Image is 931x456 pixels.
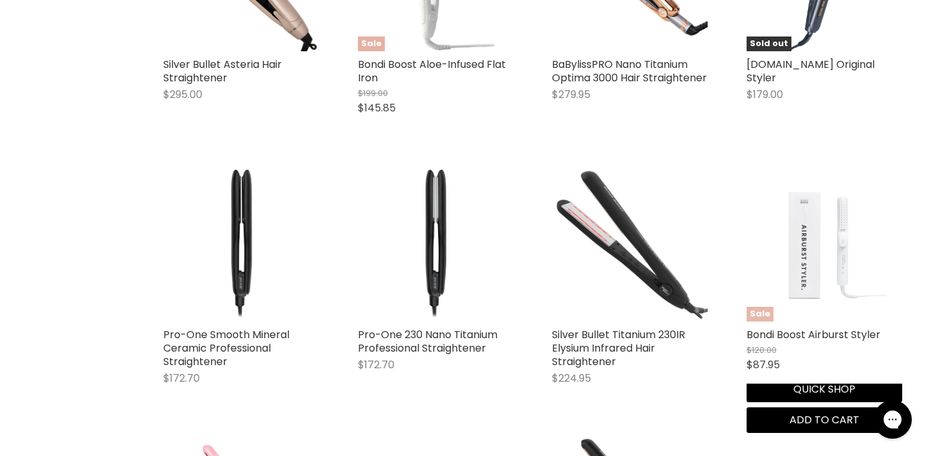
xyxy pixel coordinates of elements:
[747,407,903,433] button: Add to cart
[163,371,200,386] span: $172.70
[789,412,859,427] span: Add to cart
[358,37,385,51] span: Sale
[747,357,780,372] span: $87.95
[358,57,506,85] a: Bondi Boost Aloe-Infused Flat Iron
[762,165,887,322] img: Bondi Boost Airburst Styler
[747,37,791,51] span: Sold out
[747,87,783,102] span: $179.00
[163,87,202,102] span: $295.00
[358,101,396,115] span: $145.85
[552,371,591,386] span: $224.95
[747,307,773,322] span: Sale
[747,344,777,356] span: $120.00
[552,87,590,102] span: $279.95
[358,87,388,99] span: $199.00
[747,377,903,402] button: Quick shop
[867,396,918,443] iframe: Gorgias live chat messenger
[747,165,903,322] a: Bondi Boost Airburst StylerSale
[358,165,514,322] img: Pro-One 230 Nano Titanium Professional Straightener
[358,327,498,355] a: Pro-One 230 Nano Titanium Professional Straightener
[552,57,707,85] a: BaBylissPRO Nano Titanium Optima 3000 Hair Straightener
[358,357,394,372] span: $172.70
[163,57,282,85] a: Silver Bullet Asteria Hair Straightener
[747,57,875,85] a: [DOMAIN_NAME] Original Styler
[552,165,708,322] img: Silver Bullet Titanium 230IR Elysium Infrared Hair Straightener
[552,327,685,369] a: Silver Bullet Titanium 230IR Elysium Infrared Hair Straightener
[163,327,289,369] a: Pro-One Smooth Mineral Ceramic Professional Straightener
[747,327,880,342] a: Bondi Boost Airburst Styler
[163,165,320,322] img: Pro-One Smooth Mineral Ceramic Professional Straightener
